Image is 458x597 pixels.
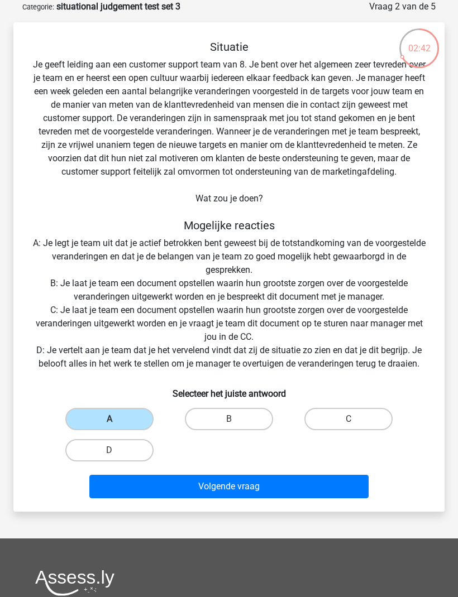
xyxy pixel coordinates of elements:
[56,1,180,12] strong: situational judgement test set 3
[65,439,154,461] label: D
[31,40,427,54] h5: Situatie
[65,408,154,430] label: A
[398,27,440,55] div: 02:42
[35,570,115,596] img: Assessly logo
[18,40,440,503] div: Je geeft leiding aan een customer support team van 8. Je bent over het algemeen zeer tevreden ove...
[22,3,54,11] small: Categorie:
[31,219,427,232] h5: Mogelijke reacties
[185,408,273,430] label: B
[31,379,427,399] h6: Selecteer het juiste antwoord
[304,408,393,430] label: C
[89,475,369,498] button: Volgende vraag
